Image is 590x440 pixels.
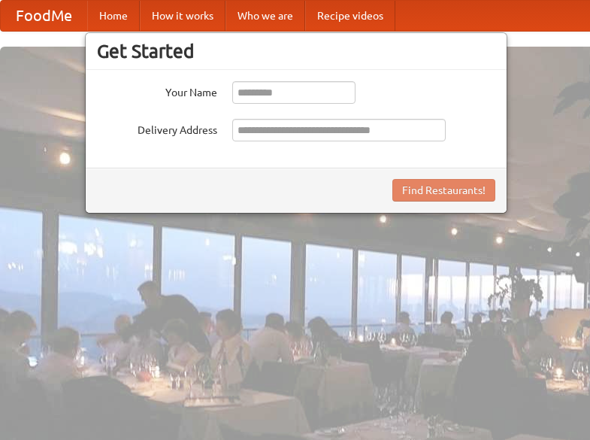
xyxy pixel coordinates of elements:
[1,1,87,31] a: FoodMe
[305,1,395,31] a: Recipe videos
[97,119,217,138] label: Delivery Address
[140,1,225,31] a: How it works
[97,40,495,62] h3: Get Started
[392,179,495,202] button: Find Restaurants!
[97,81,217,100] label: Your Name
[225,1,305,31] a: Who we are
[87,1,140,31] a: Home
